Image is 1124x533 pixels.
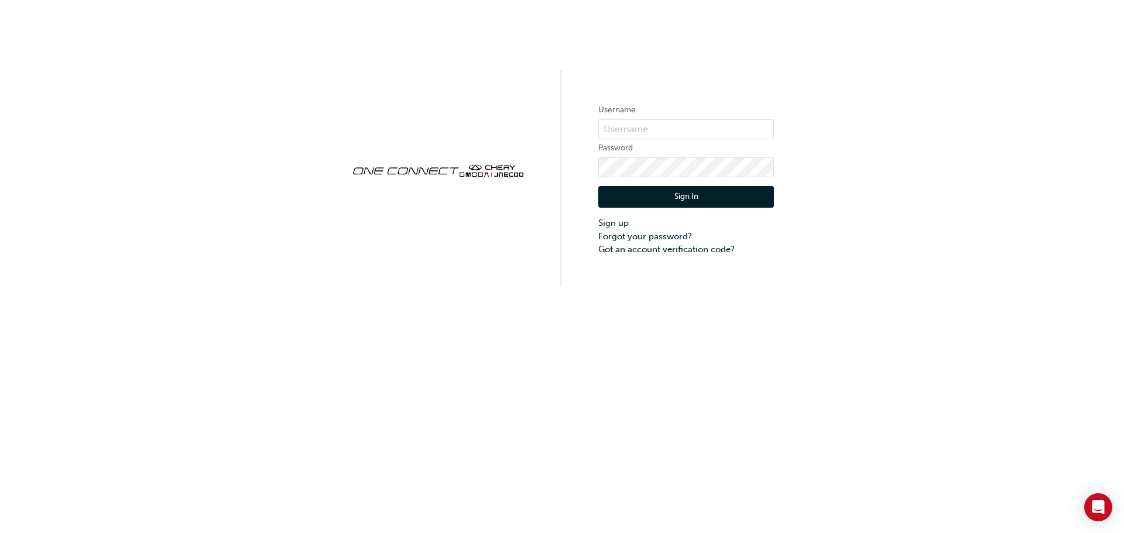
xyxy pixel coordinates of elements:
input: Username [598,119,774,139]
img: oneconnect [350,154,526,185]
button: Sign In [598,186,774,208]
label: Username [598,103,774,117]
a: Got an account verification code? [598,243,774,256]
a: Sign up [598,216,774,230]
a: Forgot your password? [598,230,774,243]
div: Open Intercom Messenger [1084,493,1112,521]
label: Password [598,141,774,155]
